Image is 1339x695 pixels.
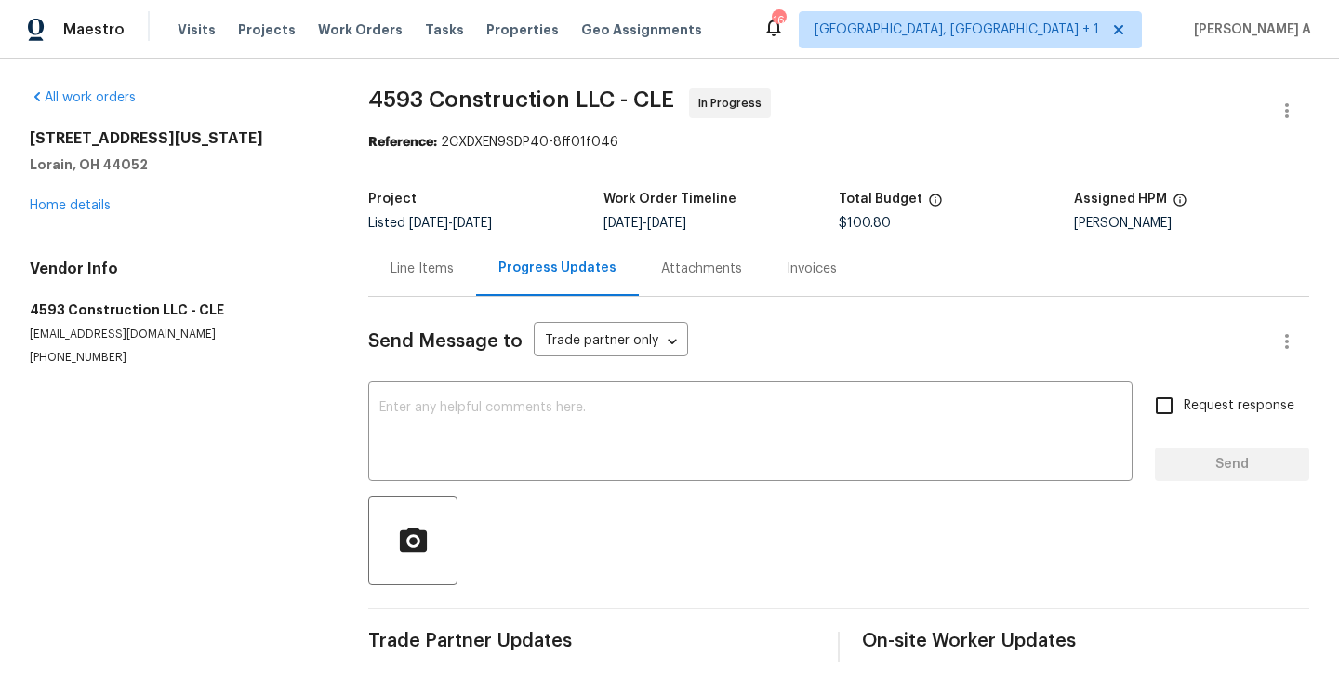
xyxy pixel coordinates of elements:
span: Visits [178,20,216,39]
div: Attachments [661,260,742,278]
span: [PERSON_NAME] A [1187,20,1311,39]
span: In Progress [698,94,769,113]
div: Trade partner only [534,327,688,357]
span: Listed [368,217,492,230]
h5: Assigned HPM [1074,193,1167,206]
span: Trade Partner Updates [368,632,815,650]
span: [DATE] [453,217,492,230]
h5: 4593 Construction LLC - CLE [30,301,324,319]
span: [DATE] [409,217,448,230]
span: Work Orders [318,20,403,39]
div: [PERSON_NAME] [1074,217,1309,230]
h4: Vendor Info [30,260,324,278]
div: 2CXDXEN9SDP40-8ff01f046 [368,133,1309,152]
div: Line Items [391,260,454,278]
b: Reference: [368,136,437,149]
h5: Work Order Timeline [603,193,736,206]
div: 16 [772,11,785,30]
span: On-site Worker Updates [862,632,1309,650]
span: - [409,217,492,230]
span: $100.80 [839,217,891,230]
p: [EMAIL_ADDRESS][DOMAIN_NAME] [30,327,324,342]
h5: Project [368,193,417,206]
span: - [603,217,686,230]
h5: Lorain, OH 44052 [30,155,324,174]
h5: Total Budget [839,193,922,206]
span: Projects [238,20,296,39]
span: The hpm assigned to this work order. [1173,193,1187,217]
span: [GEOGRAPHIC_DATA], [GEOGRAPHIC_DATA] + 1 [815,20,1099,39]
span: 4593 Construction LLC - CLE [368,88,674,111]
p: [PHONE_NUMBER] [30,350,324,366]
span: [DATE] [603,217,643,230]
span: The total cost of line items that have been proposed by Opendoor. This sum includes line items th... [928,193,943,217]
a: Home details [30,199,111,212]
h2: [STREET_ADDRESS][US_STATE] [30,129,324,148]
div: Progress Updates [498,259,616,277]
span: Maestro [63,20,125,39]
span: Properties [486,20,559,39]
a: All work orders [30,91,136,104]
div: Invoices [787,260,837,278]
span: [DATE] [647,217,686,230]
span: Geo Assignments [581,20,702,39]
span: Request response [1184,396,1294,416]
span: Send Message to [368,332,523,351]
span: Tasks [425,23,464,36]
